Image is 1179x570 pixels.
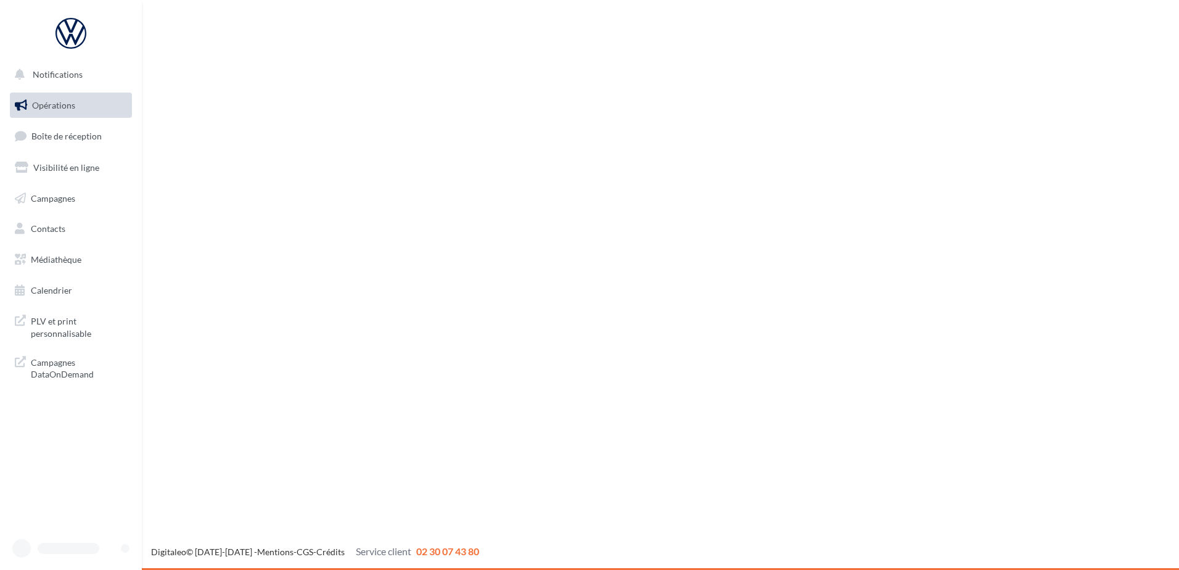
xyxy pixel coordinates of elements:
span: Notifications [33,69,83,80]
a: Visibilité en ligne [7,155,134,181]
a: Contacts [7,216,134,242]
span: Opérations [32,100,75,110]
span: Service client [356,545,411,557]
button: Notifications [7,62,129,88]
a: Campagnes [7,186,134,212]
a: Médiathèque [7,247,134,273]
span: Campagnes DataOnDemand [31,354,127,381]
a: Campagnes DataOnDemand [7,349,134,386]
span: Médiathèque [31,254,81,265]
a: Crédits [316,547,345,557]
a: Mentions [257,547,294,557]
span: Boîte de réception [31,131,102,141]
a: Opérations [7,93,134,118]
span: 02 30 07 43 80 [416,545,479,557]
span: Visibilité en ligne [33,162,99,173]
a: Digitaleo [151,547,186,557]
span: Contacts [31,223,65,234]
span: © [DATE]-[DATE] - - - [151,547,479,557]
a: CGS [297,547,313,557]
span: PLV et print personnalisable [31,313,127,339]
a: PLV et print personnalisable [7,308,134,344]
a: Calendrier [7,278,134,304]
span: Calendrier [31,285,72,295]
a: Boîte de réception [7,123,134,149]
span: Campagnes [31,192,75,203]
